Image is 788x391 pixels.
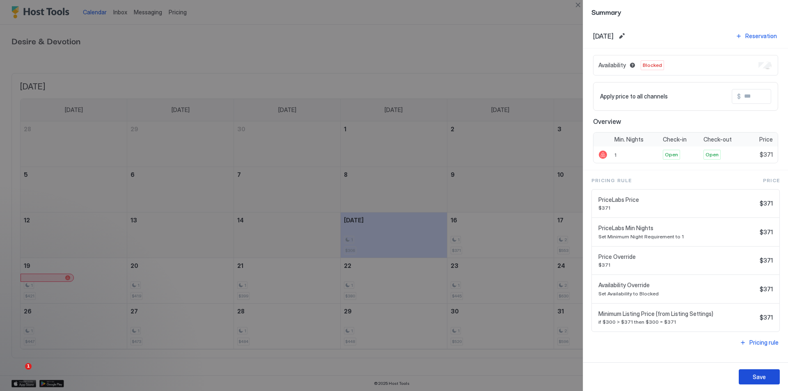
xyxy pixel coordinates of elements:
div: Save [753,373,766,381]
span: Min. Nights [614,136,644,143]
span: Check-out [703,136,732,143]
span: Check-in [663,136,687,143]
span: Pricing Rule [591,177,632,184]
span: Price Override [598,253,756,261]
span: $371 [760,314,773,321]
button: Reservation [734,30,778,41]
span: Open [665,151,678,158]
span: $371 [760,200,773,207]
span: $371 [760,151,773,158]
button: Edit date range [617,31,627,41]
span: $ [737,93,741,100]
span: Price [763,177,780,184]
span: Availability Override [598,281,756,289]
button: Blocked dates override all pricing rules and remain unavailable until manually unblocked [628,60,637,70]
span: if $300 > $371 then $300 = $371 [598,319,756,325]
button: Pricing rule [738,337,780,348]
span: Set Availability to Blocked [598,290,756,297]
span: Price [759,136,773,143]
button: Save [739,369,780,384]
span: $371 [760,257,773,264]
span: Set Minimum Night Requirement to 1 [598,233,756,240]
span: PriceLabs Min Nights [598,224,756,232]
span: 1 [25,363,32,370]
span: Minimum Listing Price (from Listing Settings) [598,310,756,318]
span: $371 [598,262,756,268]
iframe: Intercom live chat [8,363,28,383]
span: Availability [598,62,626,69]
span: Open [706,151,719,158]
span: Summary [591,7,780,17]
div: Reservation [745,32,777,40]
span: [DATE] [593,32,614,40]
iframe: Intercom notifications message [6,311,170,369]
span: 1 [614,152,616,158]
span: $371 [598,205,756,211]
span: $371 [760,229,773,236]
div: Pricing rule [749,338,779,347]
span: Overview [593,117,778,126]
span: Apply price to all channels [600,93,668,100]
span: Blocked [643,62,662,69]
span: $371 [760,286,773,293]
span: PriceLabs Price [598,196,756,204]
